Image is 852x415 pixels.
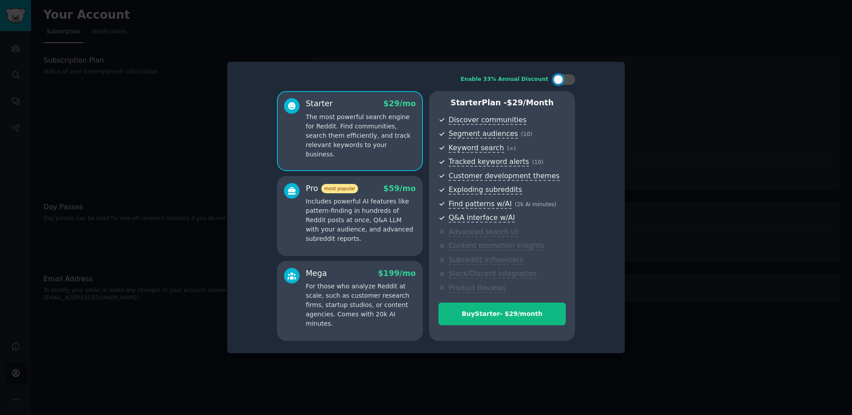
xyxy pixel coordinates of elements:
span: $ 29 /mo [383,99,416,108]
p: For those who analyze Reddit at scale, such as customer research firms, startup studios, or conte... [306,282,416,328]
button: BuyStarter- $29/month [438,303,566,325]
span: ( 10 ) [521,131,532,137]
span: Discover communities [449,116,526,125]
span: ( ∞ ) [507,145,516,152]
span: ( 2k AI minutes ) [515,201,556,207]
span: ( 10 ) [532,159,543,165]
span: Customer development themes [449,172,560,181]
p: Starter Plan - [438,97,566,108]
div: Buy Starter - $ 29 /month [439,309,565,319]
div: Enable 33% Annual Discount [461,76,548,84]
div: Mega [306,268,327,279]
span: Slack/Discord integration [449,269,536,279]
span: Exploding subreddits [449,185,522,195]
span: $ 59 /mo [383,184,416,193]
div: Starter [306,98,333,109]
p: The most powerful search engine for Reddit. Find communities, search them efficiently, and track ... [306,112,416,159]
span: $ 199 /mo [378,269,416,278]
span: most popular [321,184,359,193]
span: Tracked keyword alerts [449,157,529,167]
span: Subreddit influencers [449,255,523,265]
span: Content promotion insights [449,241,544,251]
span: Product Reviews [449,283,506,293]
span: Advanced search UI [449,227,518,237]
span: $ 29 /month [507,98,554,107]
p: Includes powerful AI features like pattern-finding in hundreds of Reddit posts at once, Q&A LLM w... [306,197,416,243]
span: Q&A interface w/AI [449,213,515,223]
span: Find patterns w/AI [449,200,512,209]
div: Pro [306,183,358,194]
span: Keyword search [449,144,504,153]
span: Segment audiences [449,129,518,139]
